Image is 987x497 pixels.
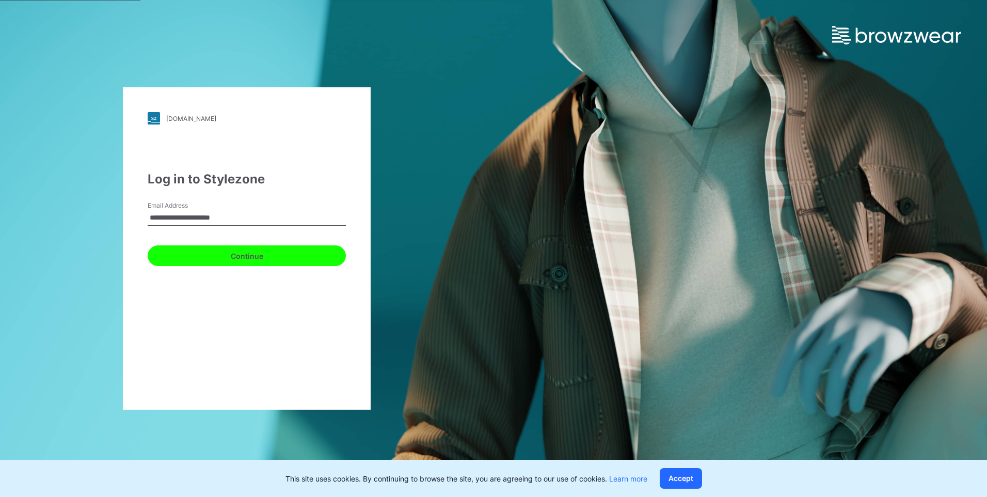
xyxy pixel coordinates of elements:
[148,170,346,189] div: Log in to Stylezone
[660,468,702,489] button: Accept
[148,112,160,125] img: stylezone-logo.562084cfcfab977791bfbf7441f1a819.svg
[148,245,346,266] button: Continue
[285,473,647,484] p: This site uses cookies. By continuing to browse the site, you are agreeing to our use of cookies.
[148,112,346,125] a: [DOMAIN_NAME]
[166,115,216,122] div: [DOMAIN_NAME]
[832,26,961,44] img: browzwear-logo.e42bd6dac1945053ebaf764b6aa21510.svg
[148,201,220,210] label: Email Address
[609,474,647,483] a: Learn more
